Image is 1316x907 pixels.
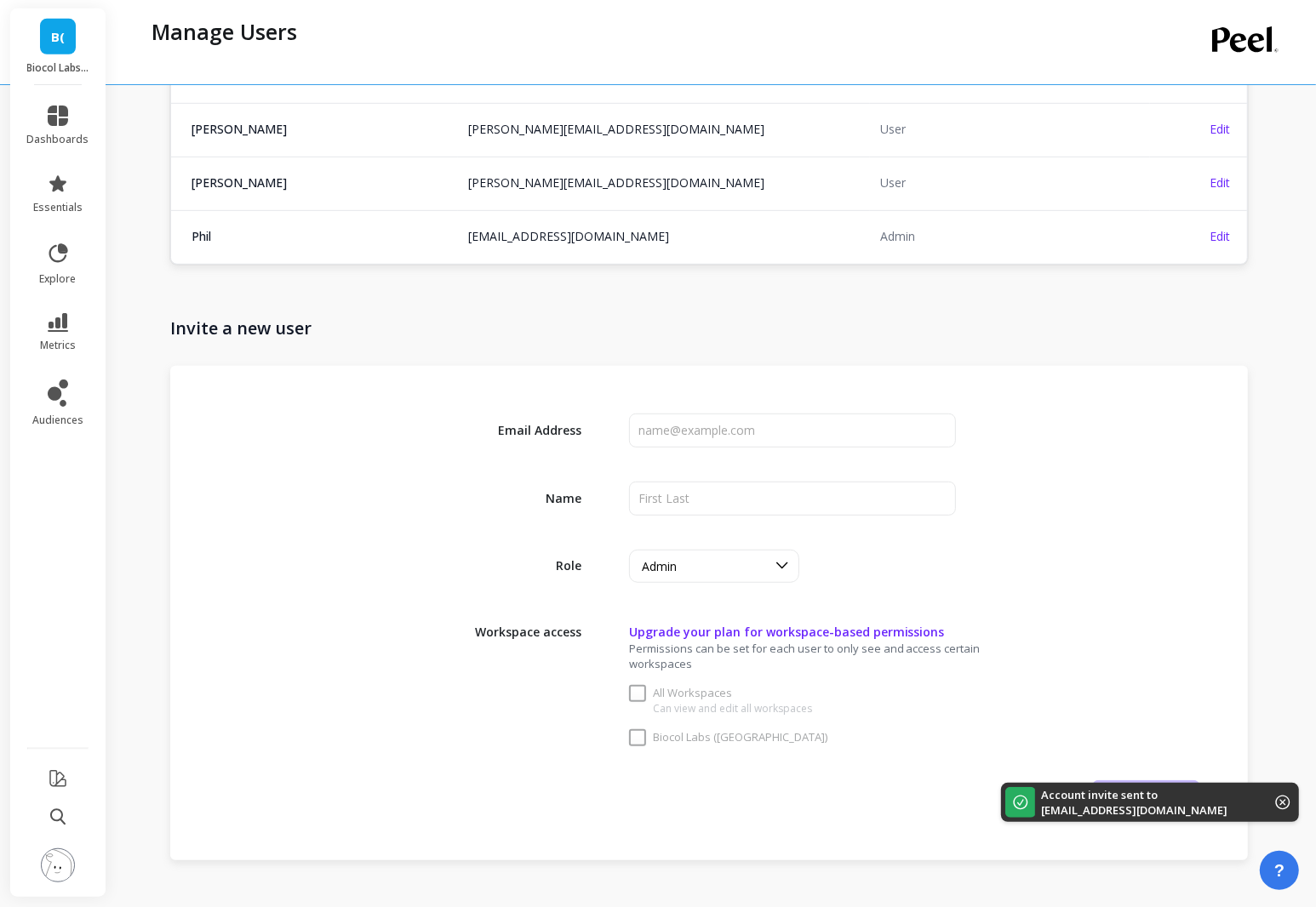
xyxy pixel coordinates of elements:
[629,414,957,448] input: name@example.com
[192,228,448,245] span: Phil
[629,624,957,641] span: Upgrade your plan for workspace-based permissions
[1274,859,1285,882] span: ?
[40,272,77,286] span: explore
[642,558,677,574] span: Admin
[462,490,581,507] span: Name
[51,27,65,47] span: B(
[33,201,83,214] span: essentials
[192,121,448,138] span: [PERSON_NAME]
[870,210,1150,262] td: Admin
[629,482,957,516] input: First Last
[1260,851,1299,890] button: ?
[468,228,669,244] a: [EMAIL_ADDRESS][DOMAIN_NAME]
[629,641,1022,671] span: Permissions can be set for each user to only see and access certain workspaces
[870,103,1150,155] td: User
[32,414,83,427] span: audiences
[870,157,1150,208] td: User
[468,121,764,137] a: [PERSON_NAME][EMAIL_ADDRESS][DOMAIN_NAME]
[1210,174,1230,191] span: Edit
[1041,787,1250,818] p: Account invite sent to [EMAIL_ADDRESS][DOMAIN_NAME]
[1210,121,1230,137] span: Edit
[1210,228,1230,244] span: Edit
[41,848,75,882] img: profile picture
[462,422,581,439] span: Email Address
[170,317,1248,340] h1: Invite a new user
[1092,780,1200,813] button: Send Invitation
[629,685,812,702] span: All Workspaces
[192,174,448,191] span: [PERSON_NAME]
[27,133,89,146] span: dashboards
[462,617,581,641] span: Workspace access
[152,17,297,46] p: Manage Users
[27,61,89,75] p: Biocol Labs (US)
[629,729,827,746] span: Biocol Labs (US)
[40,339,76,352] span: metrics
[468,174,764,191] a: [PERSON_NAME][EMAIL_ADDRESS][DOMAIN_NAME]
[462,557,581,574] span: Role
